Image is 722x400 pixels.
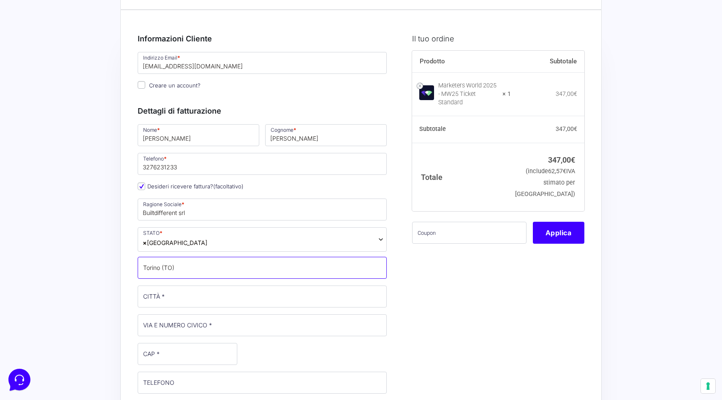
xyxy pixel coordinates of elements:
input: CAP * [138,343,237,365]
th: Subtotale [511,51,584,73]
img: dark [41,47,57,64]
bdi: 347,00 [548,155,575,164]
span: Italia [143,238,207,247]
span: Le tue conversazioni [14,34,72,41]
p: Aiuto [130,283,142,291]
button: Applica [533,222,584,244]
span: Trova una risposta [14,105,66,112]
span: € [563,168,566,175]
input: Indirizzo Email * [138,52,387,74]
span: 62,57 [548,168,566,175]
span: Italia [138,227,387,252]
h3: Il tuo ordine [412,33,584,44]
bdi: 347,00 [556,125,577,132]
button: Aiuto [110,271,162,291]
input: PROVINCIA * [138,257,387,279]
th: Prodotto [412,51,511,73]
input: Ragione Sociale * [138,199,387,220]
span: € [574,125,577,132]
input: Coupon [412,222,527,244]
th: Totale [412,143,511,211]
span: Inizia una conversazione [55,76,125,83]
img: dark [27,47,44,64]
button: Home [7,271,59,291]
button: Inizia una conversazione [14,71,155,88]
input: Creare un account? [138,81,145,89]
button: Messaggi [59,271,111,291]
span: Creare un account? [149,82,201,89]
span: (facoltativo) [213,183,244,190]
small: (include IVA stimato per [GEOGRAPHIC_DATA]) [515,168,575,198]
p: Messaggi [73,283,96,291]
label: Desideri ricevere fattura? [138,183,244,190]
iframe: Customerly Messenger Launcher [7,367,32,392]
strong: × 1 [502,90,511,98]
input: TELEFONO [138,372,387,394]
span: € [571,155,575,164]
h2: Ciao da Marketers 👋 [7,7,142,20]
input: Nome * [138,124,259,146]
h3: Informazioni Cliente [138,33,387,44]
div: Marketers World 2025 - MW25 Ticket Standard [438,82,497,107]
span: × [143,238,147,247]
bdi: 347,00 [556,90,577,97]
img: Marketers World 2025 - MW25 Ticket Standard [419,85,434,100]
img: dark [14,47,30,64]
th: Subtotale [412,116,511,143]
input: CITTÀ * [138,286,387,307]
button: Le tue preferenze relative al consenso per le tecnologie di tracciamento [701,379,715,393]
span: € [574,90,577,97]
input: Cerca un articolo... [19,123,138,131]
a: Apri Centro Assistenza [90,105,155,112]
p: Home [25,283,40,291]
input: Cognome * [265,124,387,146]
input: Telefono * [138,153,387,175]
h3: Dettagli di fatturazione [138,105,387,117]
input: VIA E NUMERO CIVICO * [138,314,387,336]
input: Desideri ricevere fattura?(facoltativo) [138,182,145,190]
